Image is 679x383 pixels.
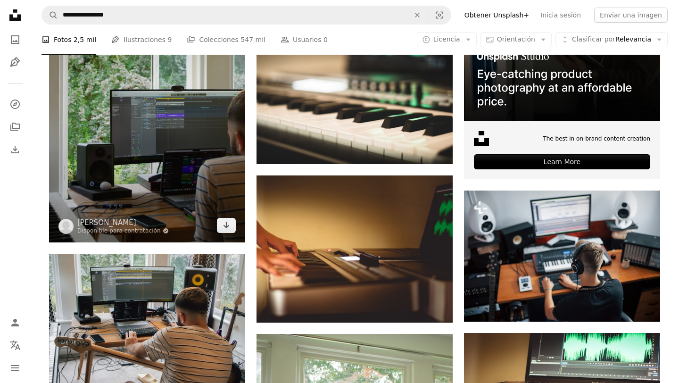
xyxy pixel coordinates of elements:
a: Fotos [6,30,25,49]
a: Ingeniero de sonido en auriculares trabajando y mezclando música en interiores en el estudio. [464,251,660,260]
button: Licencia [417,32,477,47]
span: Licencia [433,35,460,43]
button: Enviar una imagen [594,8,668,23]
a: Disponible para contratación [77,227,169,235]
button: Menú [6,358,25,377]
a: Ilustraciones 9 [111,25,172,55]
button: Clasificar porRelevancia [555,32,668,47]
span: 0 [323,34,328,45]
a: Un hombre sentado frente a una computadora encima de un escritorio [49,91,245,99]
a: Descargar [217,218,236,233]
a: Un hombre sentado en un escritorio frente a una computadora [49,315,245,323]
button: Buscar en Unsplash [42,6,58,24]
a: Ilustraciones [6,53,25,72]
a: Explorar [6,95,25,114]
img: Ve al perfil de William Hall [58,219,74,234]
button: Idioma [6,336,25,355]
a: Usuarios 0 [281,25,328,55]
a: Colecciones [6,117,25,136]
img: Ingeniero de sonido en auriculares trabajando y mezclando música en interiores en el estudio. [464,191,660,322]
button: Borrar [407,6,428,24]
span: 547 mil [240,34,265,45]
a: Inicio — Unsplash [6,6,25,26]
button: Orientación [480,32,552,47]
img: Una persona tocando un teclado con una computadora portátil en el fondo [257,175,453,323]
a: Una persona tocando un teclado con una computadora portátil en el fondo [257,245,453,253]
span: Orientación [497,35,535,43]
div: Learn More [474,154,650,169]
form: Encuentra imágenes en todo el sitio [41,6,451,25]
a: Colecciones 547 mil [187,25,265,55]
a: [PERSON_NAME] [77,218,169,227]
img: Un primer plano de un teclado de piano con un fondo borroso [257,17,453,164]
a: Obtener Unsplash+ [459,8,535,23]
img: file-1631678316303-ed18b8b5cb9cimage [474,131,489,146]
span: Relevancia [572,35,651,44]
span: Clasificar por [572,35,615,43]
a: Inicia sesión [535,8,587,23]
button: Búsqueda visual [428,6,451,24]
a: Iniciar sesión / Registrarse [6,313,25,332]
span: 9 [167,34,172,45]
a: Historial de descargas [6,140,25,159]
a: Un primer plano de un teclado de piano con un fondo borroso [257,86,453,95]
span: The best in on-brand content creation [543,135,650,143]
